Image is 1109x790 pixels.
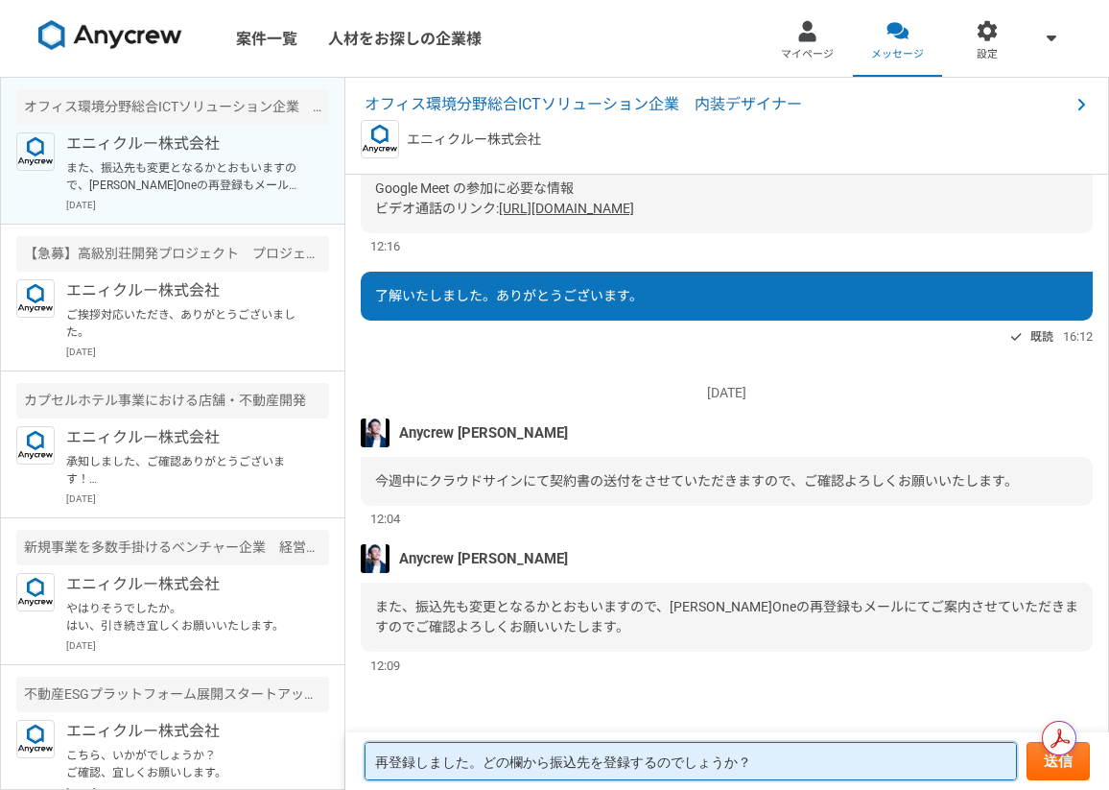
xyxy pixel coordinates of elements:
p: エニィクルー株式会社 [66,573,303,596]
img: logo_text_blue_01.png [16,279,55,318]
img: S__5267474.jpg [361,544,389,573]
span: 12:04 [370,510,400,528]
button: 送信 [1026,742,1090,780]
div: 【急募】高級別荘開発プロジェクト プロジェクト進捗サポート（建築領域の経験者） [16,236,329,272]
span: Anycrew [PERSON_NAME] [399,422,568,443]
span: 16:12 [1063,327,1093,346]
img: logo_text_blue_01.png [361,120,399,158]
p: エニィクルー株式会社 [407,130,541,150]
span: 既読 [1030,325,1053,348]
span: メッセージ [871,47,924,62]
img: 8DqYSo04kwAAAAASUVORK5CYII= [38,20,182,51]
p: エニィクルー株式会社 [66,279,303,302]
img: logo_text_blue_01.png [16,426,55,465]
p: こちら、いかがでしょうか？ ご確認、宜しくお願いします。 [66,747,303,781]
img: logo_text_blue_01.png [16,720,55,758]
span: 設定 [977,47,998,62]
span: 12:16 [370,237,400,255]
div: オフィス環境分野総合ICTソリューション企業 内装デザイナー [16,89,329,125]
p: エニィクルー株式会社 [66,720,303,743]
img: logo_text_blue_01.png [16,132,55,171]
p: エニィクルー株式会社 [66,132,303,156]
p: [DATE] [66,638,329,653]
p: エニィクルー株式会社 [66,426,303,449]
p: ご挨拶対応いただき、ありがとうございました。 [66,306,303,341]
span: マイページ [781,47,834,62]
div: カプセルホテル事業における店舗・不動産開発 [16,383,329,419]
p: [DATE] [66,198,329,212]
p: 承知しました、ご確認ありがとうございます！ ぜひ、また別件でご相談できればと思いますので、引き続き、宜しくお願いいたします。 [66,453,303,488]
p: やはりそうでしたか。 はい、引き続き宜しくお願いいたします。 [66,600,303,634]
span: Anycrew [PERSON_NAME] [399,548,568,569]
textarea: 再登録しました。どの欄から振込先を登録するのでしょうか？ [365,742,1017,780]
p: [DATE] [361,383,1093,403]
span: 12:09 [370,657,400,675]
a: [URL][DOMAIN_NAME] [499,201,634,216]
span: キックオフに関して、下記にて確定となりましたのでご確認よろしくお願いいたします。 ーーー Anycrewキックオフ（UTEC様-[PERSON_NAME]様） [DATE] · 午前11:00～... [375,80,910,216]
span: また、振込先も変更となるかとおもいますので、[PERSON_NAME]Oneの再登録もメールにてご案内させていただきますのでご確認よろしくお願いいたします。 [375,599,1078,634]
img: logo_text_blue_01.png [16,573,55,611]
div: 新規事業を多数手掛けるベンチャー企業 経営企画室・PMO業務 [16,530,329,565]
span: 今週中にクラウドサインにて契約書の送付をさせていただきますので、ご確認よろしくお願いいたします。 [375,473,1018,489]
p: [DATE] [66,491,329,506]
p: また、振込先も変更となるかとおもいますので、[PERSON_NAME]Oneの再登録もメールにてご案内させていただきますのでご確認よろしくお願いいたします。 [66,159,303,194]
span: 了解いたしました。ありがとうございます。 [375,288,643,303]
span: オフィス環境分野総合ICTソリューション企業 内装デザイナー [365,93,1070,116]
p: [DATE] [66,345,329,359]
div: 不動産ESGプラットフォーム展開スタートアップ BizDev / 事業開発 [16,677,329,712]
img: S__5267474.jpg [361,419,389,447]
